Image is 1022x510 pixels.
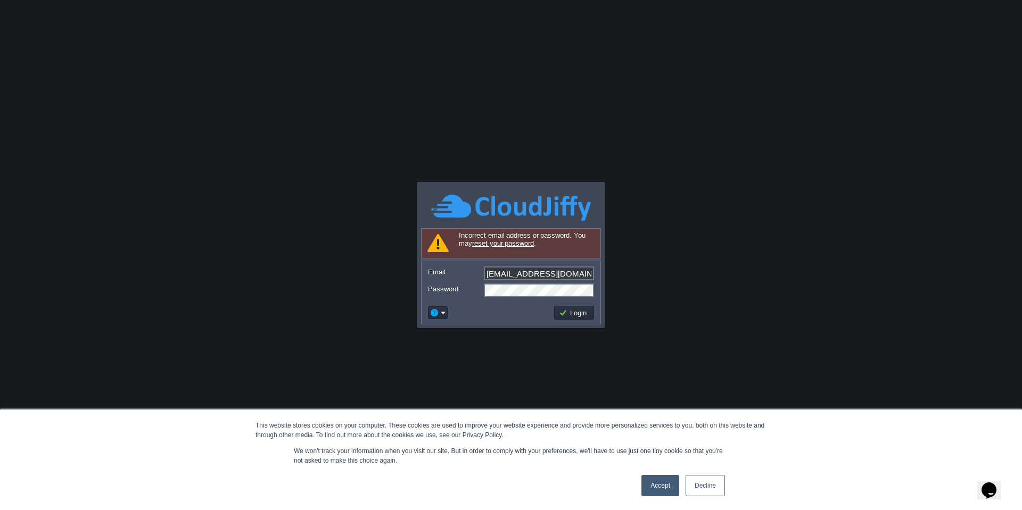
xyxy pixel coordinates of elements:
a: reset your password [472,239,534,247]
div: This website stores cookies on your computer. These cookies are used to improve your website expe... [256,421,767,440]
label: Email: [428,266,483,278]
label: Password: [428,283,483,295]
a: Accept [641,475,679,496]
p: We won't track your information when you visit our site. But in order to comply with your prefere... [294,446,728,465]
iframe: chat widget [977,467,1011,499]
a: Decline [686,475,725,496]
button: Login [559,308,590,317]
div: Incorrect email address or password. You may . [421,228,601,258]
img: CloudJiffy [431,193,591,222]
